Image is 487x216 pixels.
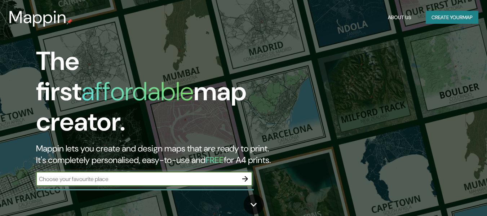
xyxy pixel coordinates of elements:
h1: affordable [81,75,194,108]
h2: Mappin lets you create and design maps that are ready to print. It's completely personalised, eas... [36,143,280,166]
input: Choose your favourite place [36,175,238,183]
h1: The first map creator. [36,46,280,143]
h5: FREE [205,154,224,166]
button: Create yourmap [426,11,478,24]
button: About Us [385,11,414,24]
h3: Mappin [9,7,67,27]
img: mappin-pin [67,19,72,25]
iframe: Help widget launcher [423,188,479,208]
